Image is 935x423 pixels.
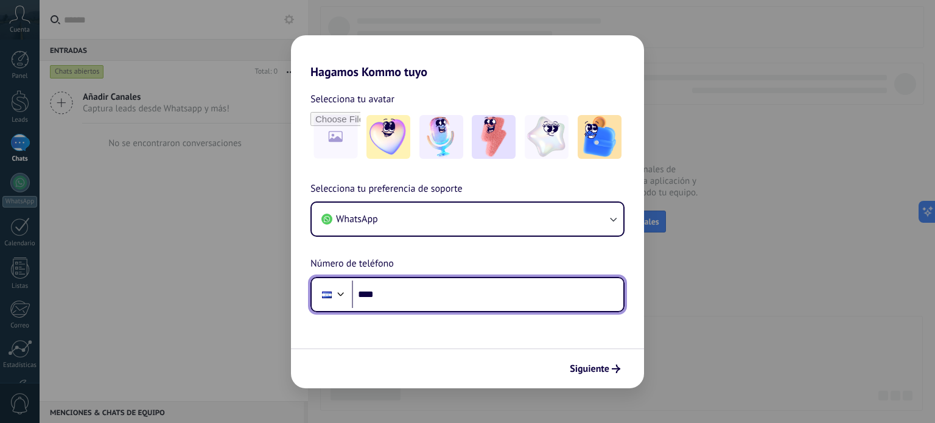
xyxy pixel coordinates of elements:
[310,256,394,272] span: Número de teléfono
[336,213,378,225] span: WhatsApp
[310,91,394,107] span: Selecciona tu avatar
[312,203,623,236] button: WhatsApp
[310,181,463,197] span: Selecciona tu preferencia de soporte
[419,115,463,159] img: -2.jpeg
[525,115,569,159] img: -4.jpeg
[366,115,410,159] img: -1.jpeg
[564,358,626,379] button: Siguiente
[315,282,338,307] div: Honduras: + 504
[291,35,644,79] h2: Hagamos Kommo tuyo
[472,115,516,159] img: -3.jpeg
[578,115,622,159] img: -5.jpeg
[570,365,609,373] span: Siguiente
